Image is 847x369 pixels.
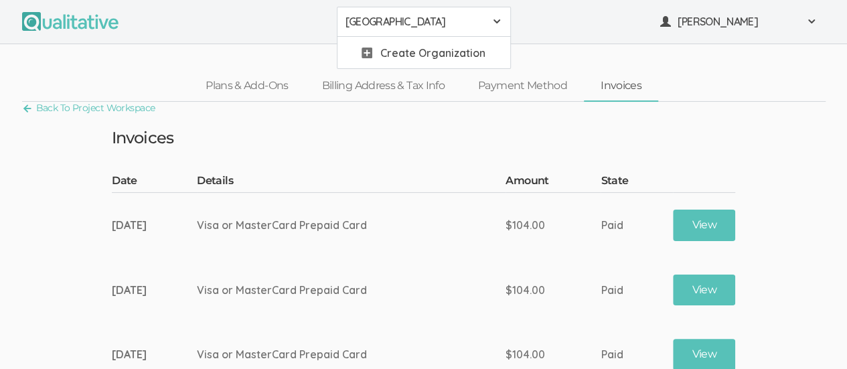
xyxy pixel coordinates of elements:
[112,129,173,147] h3: Invoices
[197,173,506,192] th: Details
[22,99,155,117] a: Back To Project Workspace
[337,37,510,68] a: Create Organization
[673,275,735,306] a: View
[601,173,673,192] th: State
[678,14,798,29] span: [PERSON_NAME]
[305,72,461,100] a: Billing Address & Tax Info
[651,7,826,37] button: [PERSON_NAME]
[22,12,119,31] img: Qualitative
[461,72,584,100] a: Payment Method
[780,305,847,369] iframe: Chat Widget
[506,258,601,323] td: $104.00
[197,218,455,233] div: Visa or MasterCard Prepaid Card
[189,72,305,100] a: Plans & Add-Ons
[362,48,372,58] img: plus.svg
[584,72,658,100] a: Invoices
[380,46,485,61] span: Create Organization
[601,258,673,323] td: Paid
[345,14,485,29] span: [GEOGRAPHIC_DATA]
[112,258,197,323] td: [DATE]
[197,347,455,362] div: Visa or MasterCard Prepaid Card
[112,173,197,192] th: Date
[673,210,735,241] a: View
[506,192,601,257] td: $104.00
[506,173,601,192] th: Amount
[337,7,511,37] button: [GEOGRAPHIC_DATA]
[601,192,673,257] td: Paid
[197,283,455,298] div: Visa or MasterCard Prepaid Card
[112,192,197,257] td: [DATE]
